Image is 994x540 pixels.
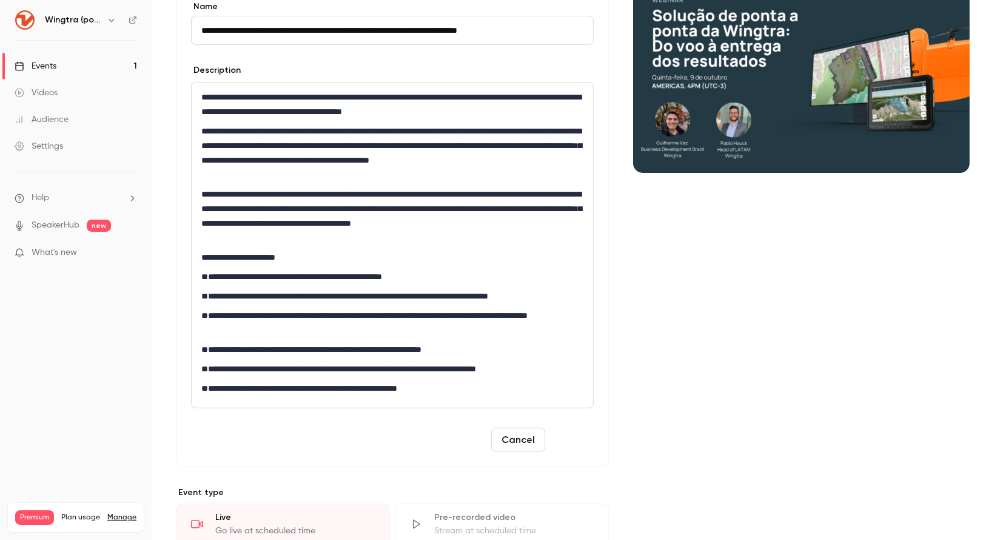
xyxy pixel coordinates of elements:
[491,428,545,452] button: Cancel
[87,220,111,232] span: new
[191,64,241,76] label: Description
[15,140,63,152] div: Settings
[107,513,136,522] a: Manage
[32,192,49,204] span: Help
[32,246,77,259] span: What's new
[15,10,35,30] img: Wingtra (português)
[434,525,594,537] div: Stream at scheduled time
[215,525,375,537] div: Go live at scheduled time
[215,511,375,524] div: Live
[434,511,594,524] div: Pre-recorded video
[15,192,137,204] li: help-dropdown-opener
[550,428,594,452] button: Save
[61,513,100,522] span: Plan usage
[45,14,102,26] h6: Wingtra (português)
[15,510,54,525] span: Premium
[123,248,137,258] iframe: Noticeable Trigger
[191,82,594,408] section: description
[15,87,58,99] div: Videos
[192,83,593,408] div: editor
[15,113,69,126] div: Audience
[32,219,79,232] a: SpeakerHub
[15,60,56,72] div: Events
[191,1,594,13] label: Name
[176,487,609,499] p: Event type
